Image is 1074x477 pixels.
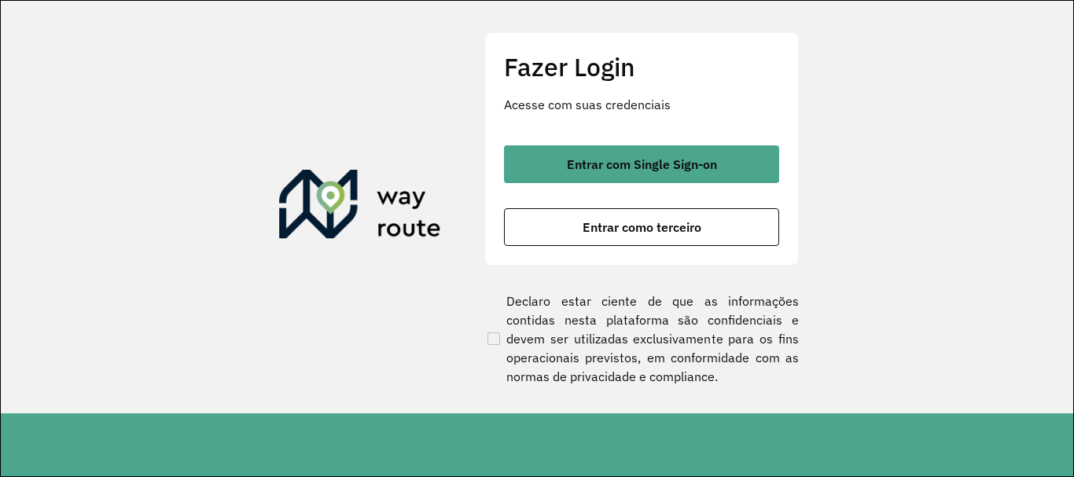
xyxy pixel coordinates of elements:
button: button [504,208,779,246]
button: button [504,145,779,183]
p: Acesse com suas credenciais [504,95,779,114]
h2: Fazer Login [504,52,779,82]
img: Roteirizador AmbevTech [279,170,441,245]
label: Declaro estar ciente de que as informações contidas nesta plataforma são confidenciais e devem se... [484,292,799,386]
span: Entrar como terceiro [583,221,701,233]
span: Entrar com Single Sign-on [567,158,717,171]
